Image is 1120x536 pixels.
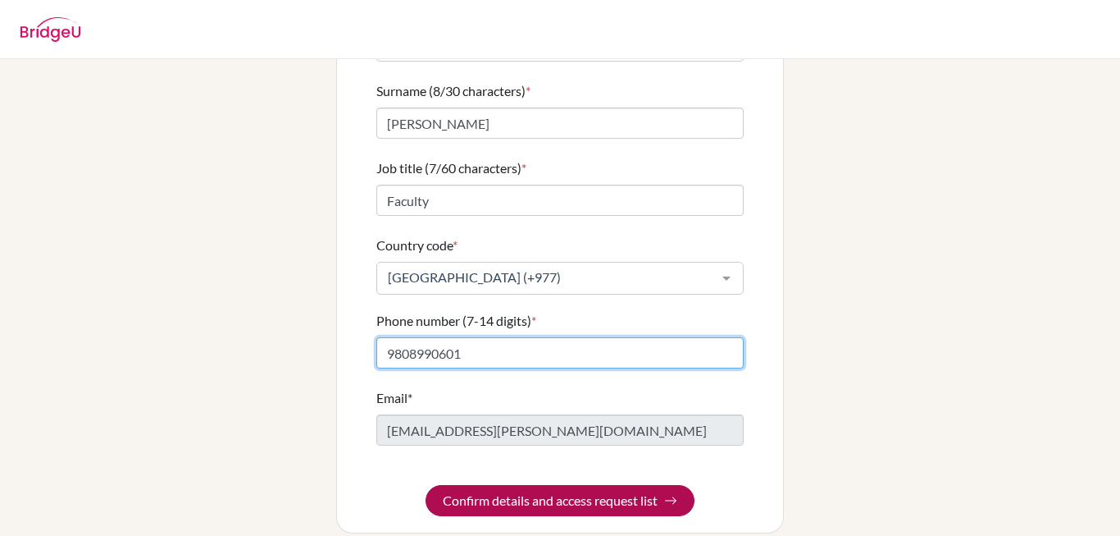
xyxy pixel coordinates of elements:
input: Enter your job title [376,185,744,216]
label: Email* [376,388,412,408]
img: Arrow right [664,494,677,507]
span: [GEOGRAPHIC_DATA] (+977) [384,269,710,286]
label: Job title (7/60 characters) [376,158,526,178]
label: Surname (8/30 characters) [376,81,530,101]
input: Enter your surname [376,108,744,139]
input: Enter your number [376,337,744,369]
label: Country code [376,236,458,255]
img: BridgeU logo [20,17,81,42]
label: Phone number (7-14 digits) [376,311,536,331]
button: Confirm details and access request list [426,485,694,516]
